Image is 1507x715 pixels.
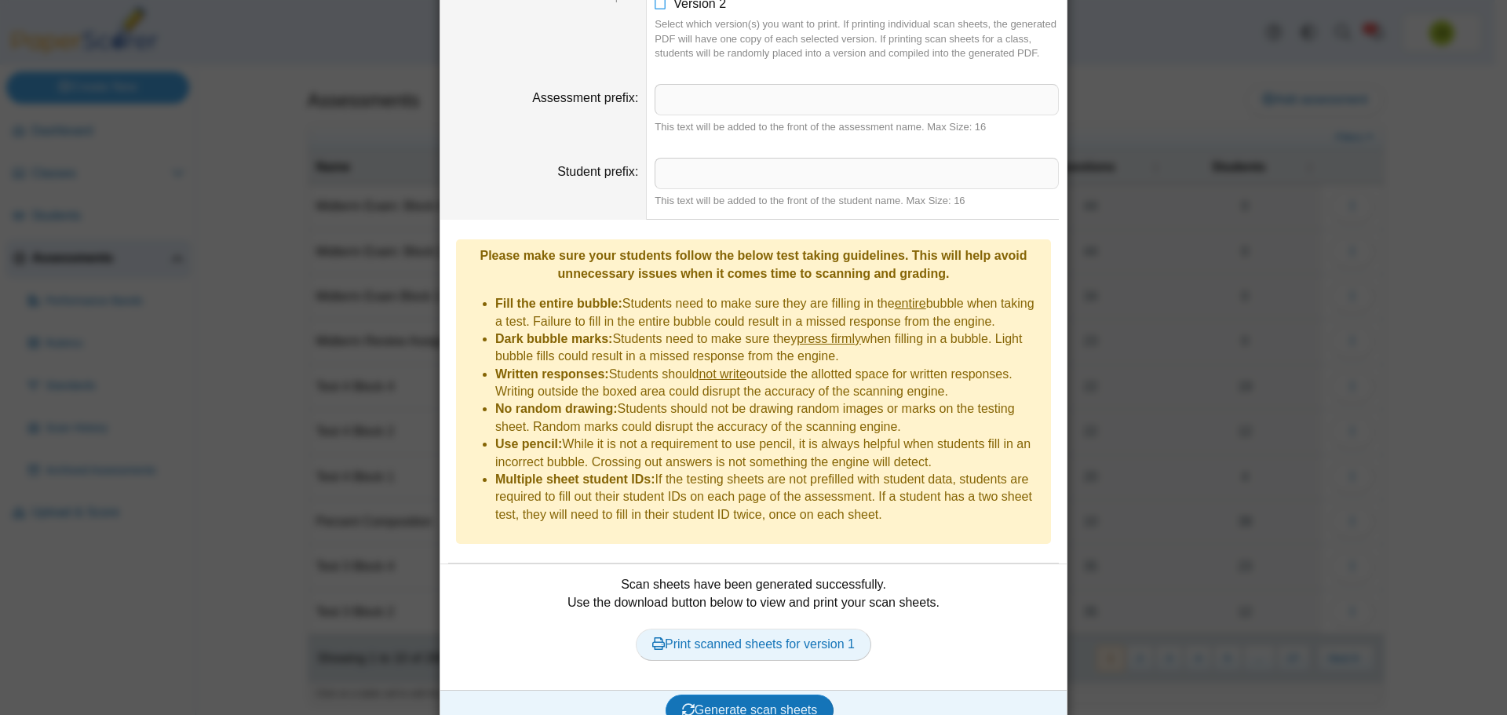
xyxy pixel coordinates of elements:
li: Students need to make sure they when filling in a bubble. Light bubble fills could result in a mi... [495,330,1043,366]
u: not write [699,367,746,381]
li: Students need to make sure they are filling in the bubble when taking a test. Failure to fill in ... [495,295,1043,330]
div: Scan sheets have been generated successfully. Use the download button below to view and print you... [448,576,1059,678]
b: Written responses: [495,367,609,381]
li: While it is not a requirement to use pencil, it is always helpful when students fill in an incorr... [495,436,1043,471]
label: Assessment prefix [532,91,638,104]
a: Print scanned sheets for version 1 [636,629,871,660]
b: Use pencil: [495,437,562,451]
b: Dark bubble marks: [495,332,612,345]
u: press firmly [797,332,861,345]
div: This text will be added to the front of the assessment name. Max Size: 16 [655,120,1059,134]
b: Please make sure your students follow the below test taking guidelines. This will help avoid unne... [480,249,1027,279]
div: This text will be added to the front of the student name. Max Size: 16 [655,194,1059,208]
div: Select which version(s) you want to print. If printing individual scan sheets, the generated PDF ... [655,17,1059,60]
li: Students should not be drawing random images or marks on the testing sheet. Random marks could di... [495,400,1043,436]
label: Student prefix [557,165,638,178]
u: entire [895,297,926,310]
b: No random drawing: [495,402,618,415]
li: Students should outside the allotted space for written responses. Writing outside the boxed area ... [495,366,1043,401]
li: If the testing sheets are not prefilled with student data, students are required to fill out thei... [495,471,1043,523]
b: Multiple sheet student IDs: [495,472,655,486]
b: Fill the entire bubble: [495,297,622,310]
